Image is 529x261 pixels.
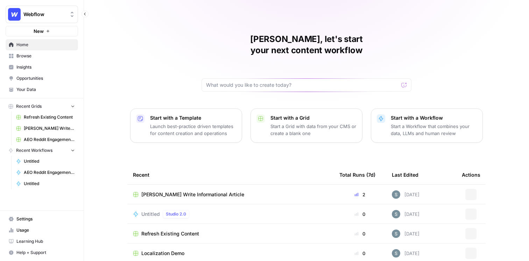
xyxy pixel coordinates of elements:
[392,190,419,199] div: [DATE]
[150,114,236,121] p: Start with a Template
[6,101,78,112] button: Recent Grids
[6,6,78,23] button: Workspace: Webflow
[13,134,78,145] a: AEO Reddit Engagement (5)
[133,191,328,198] a: [PERSON_NAME] Write Informational Article
[6,145,78,156] button: Recent Workflows
[16,249,75,256] span: Help + Support
[8,8,21,21] img: Webflow Logo
[202,34,411,56] h1: [PERSON_NAME], let's start your next content workflow
[133,210,328,218] a: UntitledStudio 2.0
[392,249,419,258] div: [DATE]
[339,211,381,218] div: 0
[6,213,78,225] a: Settings
[16,103,42,110] span: Recent Grids
[130,108,242,143] button: Start with a TemplateLaunch best-practice driven templates for content creation and operations
[392,230,400,238] img: w7f6q2jfcebns90hntjxsl93h3td
[391,114,477,121] p: Start with a Workflow
[24,125,75,132] span: [PERSON_NAME] Write Informational Article
[392,210,400,218] img: w7f6q2jfcebns90hntjxsl93h3td
[16,227,75,233] span: Usage
[16,75,75,82] span: Opportunities
[16,64,75,70] span: Insights
[339,165,375,184] div: Total Runs (7d)
[13,167,78,178] a: AEO Reddit Engagement - Fork
[6,225,78,236] a: Usage
[339,191,381,198] div: 2
[24,136,75,143] span: AEO Reddit Engagement (5)
[391,123,477,137] p: Start a Workflow that combines your data, LLMs and human review
[133,230,328,237] a: Refresh Existing Content
[392,230,419,238] div: [DATE]
[16,238,75,245] span: Learning Hub
[13,178,78,189] a: Untitled
[13,112,78,123] a: Refresh Existing Content
[6,73,78,84] a: Opportunities
[133,165,328,184] div: Recent
[13,156,78,167] a: Untitled
[392,249,400,258] img: w7f6q2jfcebns90hntjxsl93h3td
[6,247,78,258] button: Help + Support
[24,158,75,164] span: Untitled
[392,165,418,184] div: Last Edited
[24,169,75,176] span: AEO Reddit Engagement - Fork
[270,123,357,137] p: Start a Grid with data from your CMS or create a blank one
[206,82,398,89] input: What would you like to create today?
[6,62,78,73] a: Insights
[150,123,236,137] p: Launch best-practice driven templates for content creation and operations
[141,191,244,198] span: [PERSON_NAME] Write Informational Article
[6,39,78,50] a: Home
[141,211,160,218] span: Untitled
[133,250,328,257] a: Localization Demo
[166,211,186,217] span: Studio 2.0
[339,250,381,257] div: 0
[462,165,480,184] div: Actions
[339,230,381,237] div: 0
[251,108,362,143] button: Start with a GridStart a Grid with data from your CMS or create a blank one
[16,147,52,154] span: Recent Workflows
[6,236,78,247] a: Learning Hub
[16,86,75,93] span: Your Data
[23,11,66,18] span: Webflow
[392,190,400,199] img: w7f6q2jfcebns90hntjxsl93h3td
[13,123,78,134] a: [PERSON_NAME] Write Informational Article
[6,50,78,62] a: Browse
[270,114,357,121] p: Start with a Grid
[6,84,78,95] a: Your Data
[141,230,199,237] span: Refresh Existing Content
[16,216,75,222] span: Settings
[24,181,75,187] span: Untitled
[371,108,483,143] button: Start with a WorkflowStart a Workflow that combines your data, LLMs and human review
[24,114,75,120] span: Refresh Existing Content
[16,53,75,59] span: Browse
[392,210,419,218] div: [DATE]
[6,26,78,36] button: New
[34,28,44,35] span: New
[141,250,184,257] span: Localization Demo
[16,42,75,48] span: Home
